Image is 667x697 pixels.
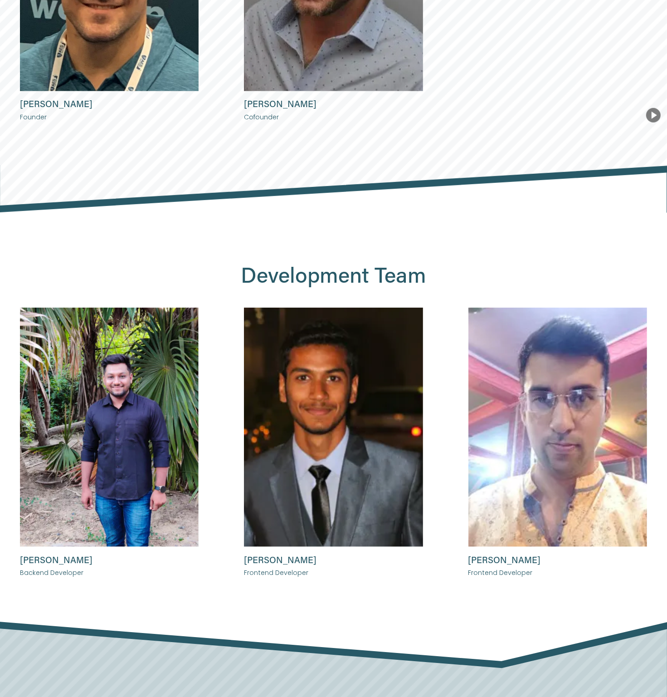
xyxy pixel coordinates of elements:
[468,567,647,579] p: Frontend Developer
[646,108,661,123] button: Play Background
[244,567,423,579] p: Frontend Developer
[244,554,423,565] h2: [PERSON_NAME]
[20,255,647,294] p: Development Team
[468,554,647,565] h2: [PERSON_NAME]
[20,554,199,565] h2: [PERSON_NAME]
[20,112,199,123] p: Founder
[20,567,199,579] p: Backend Developer
[244,112,423,123] p: Cofounder
[20,98,199,109] h2: [PERSON_NAME]
[244,98,423,109] h2: [PERSON_NAME]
